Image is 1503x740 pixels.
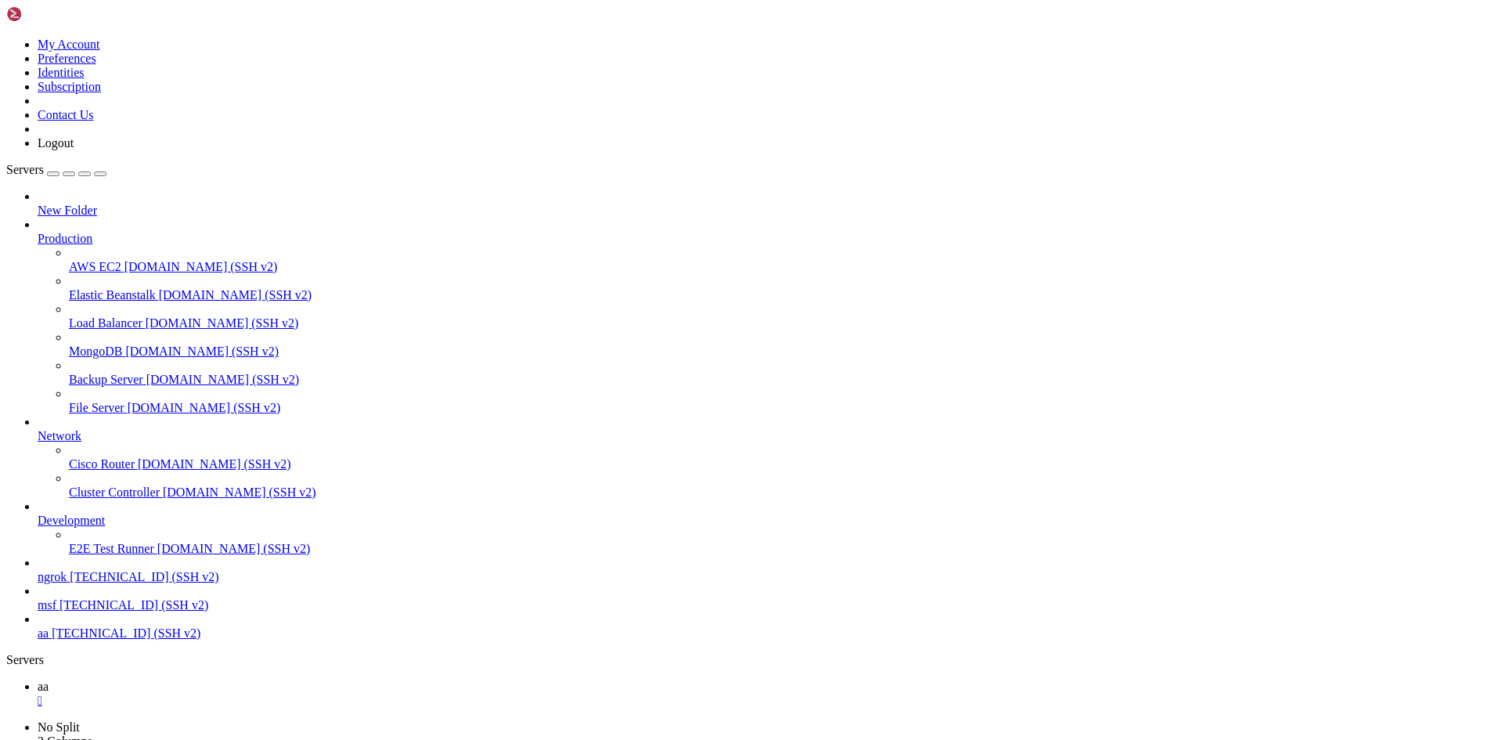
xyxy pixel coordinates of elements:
[38,514,105,527] span: Development
[38,514,1497,528] a: Development
[38,584,1497,612] li: msf [TECHNICAL_ID] (SSH v2)
[163,486,316,499] span: [DOMAIN_NAME] (SSH v2)
[146,316,299,330] span: [DOMAIN_NAME] (SSH v2)
[69,359,1497,387] li: Backup Server [DOMAIN_NAME] (SSH v2)
[69,443,1497,471] li: Cisco Router [DOMAIN_NAME] (SSH v2)
[157,542,311,555] span: [DOMAIN_NAME] (SSH v2)
[69,316,1497,330] a: Load Balancer [DOMAIN_NAME] (SSH v2)
[69,274,1497,302] li: Elastic Beanstalk [DOMAIN_NAME] (SSH v2)
[69,373,143,386] span: Backup Server
[6,20,13,33] div: (0, 1)
[38,38,100,51] a: My Account
[38,415,1497,500] li: Network
[125,345,279,358] span: [DOMAIN_NAME] (SSH v2)
[38,680,49,693] span: aa
[38,136,74,150] a: Logout
[69,457,135,471] span: Cisco Router
[38,680,1497,708] a: aa
[38,429,1497,443] a: Network
[38,500,1497,556] li: Development
[38,598,56,612] span: msf
[38,232,1497,246] a: Production
[38,204,1497,218] a: New Folder
[38,626,49,640] span: aa
[69,288,156,301] span: Elastic Beanstalk
[38,694,1497,708] a: 
[69,373,1497,387] a: Backup Server [DOMAIN_NAME] (SSH v2)
[6,6,1299,20] x-row: Connecting [TECHNICAL_ID]...
[38,626,1497,641] a: aa [TECHNICAL_ID] (SSH v2)
[69,246,1497,274] li: AWS EC2 [DOMAIN_NAME] (SSH v2)
[69,316,142,330] span: Load Balancer
[128,401,281,414] span: [DOMAIN_NAME] (SSH v2)
[38,612,1497,641] li: aa [TECHNICAL_ID] (SSH v2)
[6,653,1497,667] div: Servers
[69,542,1497,556] a: E2E Test Runner [DOMAIN_NAME] (SSH v2)
[6,163,44,176] span: Servers
[38,570,67,583] span: ngrok
[69,486,1497,500] a: Cluster Controller [DOMAIN_NAME] (SSH v2)
[38,218,1497,415] li: Production
[38,190,1497,218] li: New Folder
[69,401,124,414] span: File Server
[159,288,312,301] span: [DOMAIN_NAME] (SSH v2)
[69,288,1497,302] a: Elastic Beanstalk [DOMAIN_NAME] (SSH v2)
[6,163,106,176] a: Servers
[69,542,154,555] span: E2E Test Runner
[69,260,1497,274] a: AWS EC2 [DOMAIN_NAME] (SSH v2)
[38,52,96,65] a: Preferences
[124,260,278,273] span: [DOMAIN_NAME] (SSH v2)
[69,260,121,273] span: AWS EC2
[38,80,101,93] a: Subscription
[38,556,1497,584] li: ngrok [TECHNICAL_ID] (SSH v2)
[38,720,80,734] a: No Split
[38,108,94,121] a: Contact Us
[69,401,1497,415] a: File Server [DOMAIN_NAME] (SSH v2)
[6,6,96,22] img: Shellngn
[59,598,208,612] span: [TECHNICAL_ID] (SSH v2)
[69,471,1497,500] li: Cluster Controller [DOMAIN_NAME] (SSH v2)
[70,570,218,583] span: [TECHNICAL_ID] (SSH v2)
[38,598,1497,612] a: msf [TECHNICAL_ID] (SSH v2)
[69,345,122,358] span: MongoDB
[69,302,1497,330] li: Load Balancer [DOMAIN_NAME] (SSH v2)
[38,66,85,79] a: Identities
[38,570,1497,584] a: ngrok [TECHNICAL_ID] (SSH v2)
[138,457,291,471] span: [DOMAIN_NAME] (SSH v2)
[69,457,1497,471] a: Cisco Router [DOMAIN_NAME] (SSH v2)
[69,345,1497,359] a: MongoDB [DOMAIN_NAME] (SSH v2)
[38,232,92,245] span: Production
[38,204,97,217] span: New Folder
[52,626,200,640] span: [TECHNICAL_ID] (SSH v2)
[38,429,81,442] span: Network
[69,387,1497,415] li: File Server [DOMAIN_NAME] (SSH v2)
[69,528,1497,556] li: E2E Test Runner [DOMAIN_NAME] (SSH v2)
[69,486,160,499] span: Cluster Controller
[69,330,1497,359] li: MongoDB [DOMAIN_NAME] (SSH v2)
[146,373,300,386] span: [DOMAIN_NAME] (SSH v2)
